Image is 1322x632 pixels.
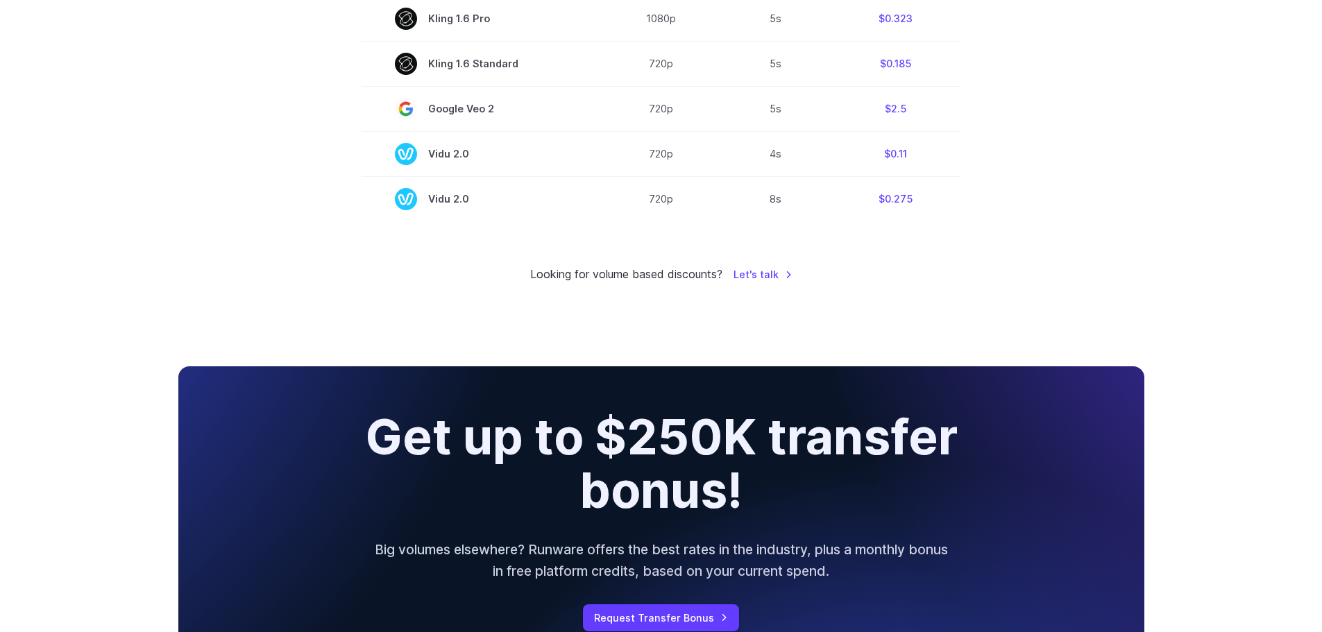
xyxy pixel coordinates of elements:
h2: Get up to $250K transfer bonus! [310,411,1012,517]
td: 4s [721,131,831,176]
span: Kling 1.6 Standard [395,53,568,75]
td: 720p [602,176,721,221]
td: 8s [721,176,831,221]
td: 720p [602,131,721,176]
td: $0.11 [831,131,961,176]
a: Let's talk [734,266,793,282]
span: Google Veo 2 [395,98,568,120]
a: Request Transfer Bonus [583,604,739,631]
td: 720p [602,41,721,86]
span: Vidu 2.0 [395,143,568,165]
span: Kling 1.6 Pro [395,8,568,30]
span: Vidu 2.0 [395,188,568,210]
td: 5s [721,41,831,86]
td: $0.275 [831,176,961,221]
td: $0.185 [831,41,961,86]
td: $2.5 [831,86,961,131]
td: 720p [602,86,721,131]
p: Big volumes elsewhere? Runware offers the best rates in the industry, plus a monthly bonus in fre... [373,539,950,581]
td: 5s [721,86,831,131]
small: Looking for volume based discounts? [530,266,722,284]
